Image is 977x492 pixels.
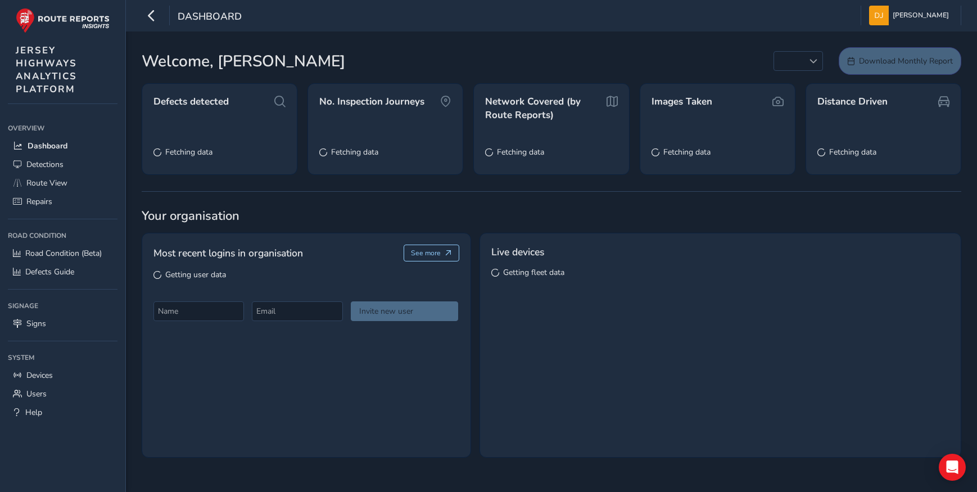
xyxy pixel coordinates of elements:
[153,246,303,260] span: Most recent logins in organisation
[8,227,117,244] div: Road Condition
[491,245,544,259] span: Live devices
[26,159,64,170] span: Detections
[8,137,117,155] a: Dashboard
[404,245,459,261] button: See more
[178,10,242,25] span: Dashboard
[8,349,117,366] div: System
[142,207,961,224] span: Your organisation
[8,174,117,192] a: Route View
[8,403,117,422] a: Help
[319,95,424,109] span: No. Inspection Journeys
[411,249,441,258] span: See more
[503,267,564,278] span: Getting fleet data
[25,267,74,277] span: Defects Guide
[28,141,67,151] span: Dashboard
[165,147,212,157] span: Fetching data
[497,147,544,157] span: Fetching data
[939,454,966,481] div: Open Intercom Messenger
[26,389,47,399] span: Users
[165,269,226,280] span: Getting user data
[25,248,102,259] span: Road Condition (Beta)
[8,366,117,385] a: Devices
[8,155,117,174] a: Detections
[8,244,117,263] a: Road Condition (Beta)
[8,120,117,137] div: Overview
[8,263,117,281] a: Defects Guide
[8,314,117,333] a: Signs
[8,297,117,314] div: Signage
[142,49,345,73] span: Welcome, [PERSON_NAME]
[26,370,53,381] span: Devices
[652,95,712,109] span: Images Taken
[16,8,110,33] img: rr logo
[869,6,889,25] img: diamond-layout
[829,147,876,157] span: Fetching data
[485,95,604,121] span: Network Covered (by Route Reports)
[153,301,244,321] input: Name
[817,95,888,109] span: Distance Driven
[252,301,342,321] input: Email
[893,6,949,25] span: [PERSON_NAME]
[331,147,378,157] span: Fetching data
[26,318,46,329] span: Signs
[16,44,77,96] span: JERSEY HIGHWAYS ANALYTICS PLATFORM
[663,147,711,157] span: Fetching data
[26,178,67,188] span: Route View
[8,192,117,211] a: Repairs
[869,6,953,25] button: [PERSON_NAME]
[26,196,52,207] span: Repairs
[153,95,229,109] span: Defects detected
[25,407,42,418] span: Help
[8,385,117,403] a: Users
